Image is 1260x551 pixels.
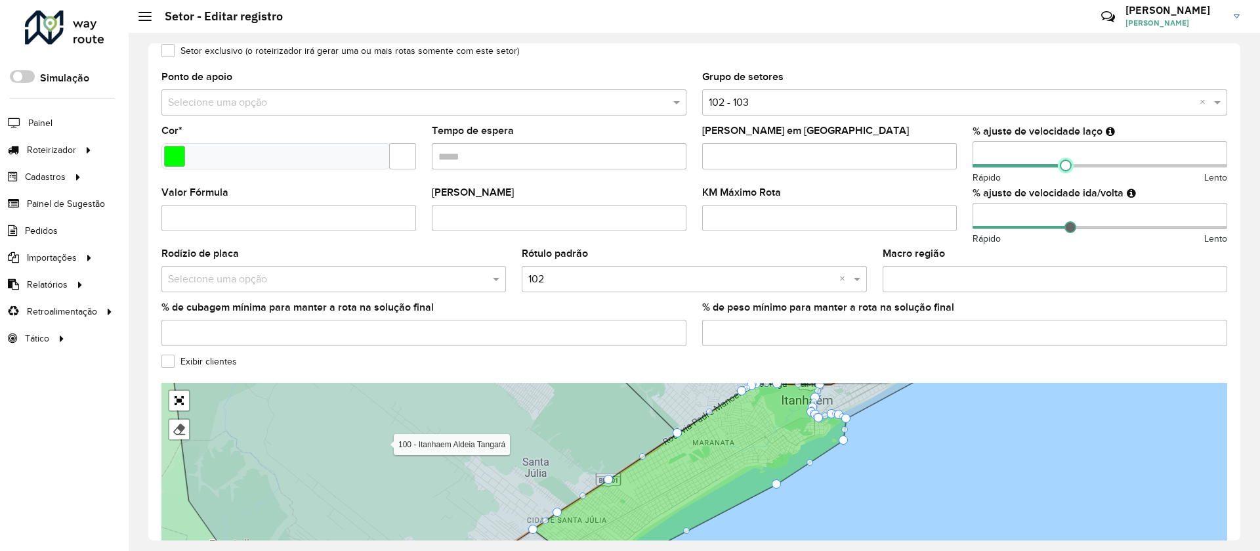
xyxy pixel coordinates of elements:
[152,9,283,24] h2: Setor - Editar registro
[27,278,68,292] span: Relatórios
[1127,188,1136,198] em: Ajuste de velocidade do veículo entre a saída do depósito até o primeiro cliente e a saída do últ...
[161,185,228,200] label: Valor Fórmula
[1125,4,1224,16] h3: [PERSON_NAME]
[40,70,89,86] label: Simulação
[161,69,232,85] label: Ponto de apoio
[702,185,781,200] label: KM Máximo Rota
[702,69,784,85] label: Grupo de setores
[1094,3,1122,31] a: Contato Rápido
[973,123,1102,139] label: % ajuste de velocidade laço
[25,224,58,238] span: Pedidos
[27,143,76,157] span: Roteirizador
[27,251,77,265] span: Importações
[164,146,185,167] input: Select a color
[522,246,588,261] label: Rótulo padrão
[25,332,49,345] span: Tático
[161,246,239,261] label: Rodízio de placa
[161,44,519,58] label: Setor exclusivo (o roteirizador irá gerar uma ou mais rotas somente com este setor)
[702,123,909,139] label: [PERSON_NAME] em [GEOGRAPHIC_DATA]
[1204,232,1227,246] span: Lento
[432,123,514,139] label: Tempo de espera
[432,185,514,200] label: [PERSON_NAME]
[1125,17,1224,29] span: [PERSON_NAME]
[973,232,1001,246] span: Rápido
[702,299,954,315] label: % de peso mínimo para manter a rota na solução final
[883,246,945,261] label: Macro região
[161,123,182,139] label: Cor
[25,170,66,184] span: Cadastros
[1204,171,1227,185] span: Lento
[161,355,237,368] label: Exibir clientes
[1200,95,1211,110] span: Clear all
[169,391,189,410] a: Abrir mapa em tela cheia
[28,116,52,130] span: Painel
[27,197,105,211] span: Painel de Sugestão
[839,271,850,287] span: Clear all
[161,299,434,315] label: % de cubagem mínima para manter a rota na solução final
[169,420,189,439] div: Remover camada(s)
[27,305,97,319] span: Retroalimentação
[973,185,1123,201] label: % ajuste de velocidade ida/volta
[973,171,1001,185] span: Rápido
[1106,126,1115,137] em: Ajuste de velocidade do veículo entre clientes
